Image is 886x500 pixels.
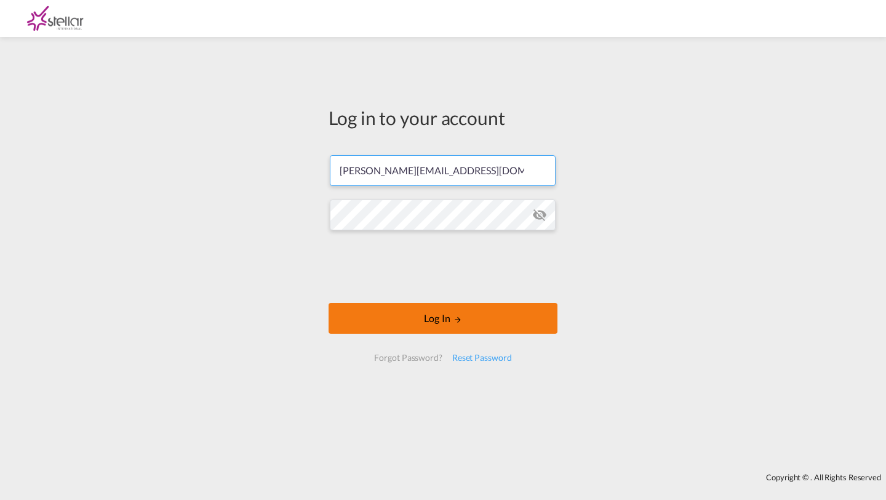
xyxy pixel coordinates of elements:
div: Forgot Password? [369,347,447,369]
div: Reset Password [447,347,517,369]
img: 878e3740302511ed9480ef9336d4e79d.png [18,5,102,33]
input: Enter email/phone number [330,155,556,186]
iframe: reCAPTCHA [349,243,537,291]
button: LOGIN [329,303,557,334]
div: Log in to your account [329,105,557,131]
md-icon: icon-eye-off [532,208,547,222]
